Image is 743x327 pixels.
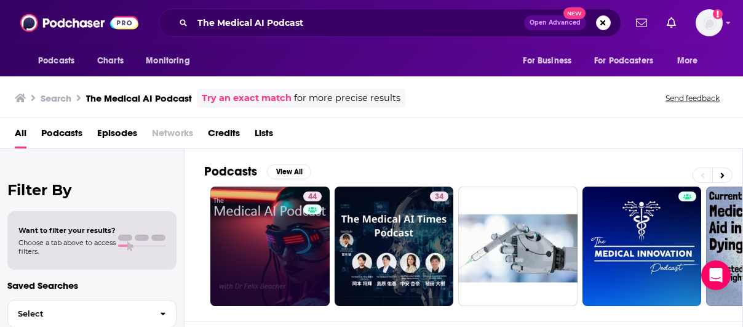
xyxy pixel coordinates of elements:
[210,187,330,306] a: 44
[662,93,723,103] button: Send feedback
[594,52,653,70] span: For Podcasters
[435,191,443,203] span: 34
[41,123,82,148] a: Podcasts
[530,20,581,26] span: Open Advanced
[696,9,723,36] button: Show profile menu
[30,49,90,73] button: open menu
[669,49,713,73] button: open menu
[15,123,26,148] a: All
[294,91,400,105] span: for more precise results
[677,52,698,70] span: More
[662,12,681,33] a: Show notifications dropdown
[308,191,317,203] span: 44
[586,49,671,73] button: open menu
[41,92,71,104] h3: Search
[430,192,448,201] a: 34
[18,238,116,256] span: Choose a tab above to access filters.
[38,52,74,70] span: Podcasts
[303,192,322,201] a: 44
[20,11,138,34] img: Podchaser - Follow, Share and Rate Podcasts
[202,91,292,105] a: Try an exact match
[8,310,150,318] span: Select
[701,260,731,290] div: Open Intercom Messenger
[137,49,205,73] button: open menu
[523,52,571,70] span: For Business
[267,164,311,179] button: View All
[159,9,621,37] div: Search podcasts, credits, & more...
[563,7,586,19] span: New
[97,52,124,70] span: Charts
[204,164,311,179] a: PodcastsView All
[524,15,586,30] button: Open AdvancedNew
[204,164,257,179] h2: Podcasts
[152,123,193,148] span: Networks
[7,280,177,291] p: Saved Searches
[146,52,189,70] span: Monitoring
[86,92,192,104] h3: The Medical AI Podcast
[193,13,524,33] input: Search podcasts, credits, & more...
[335,187,454,306] a: 34
[89,49,131,73] a: Charts
[7,181,177,199] h2: Filter By
[514,49,587,73] button: open menu
[208,123,240,148] a: Credits
[631,12,652,33] a: Show notifications dropdown
[255,123,273,148] a: Lists
[696,9,723,36] img: User Profile
[97,123,137,148] a: Episodes
[696,9,723,36] span: Logged in as KTMSseat4
[713,9,723,19] svg: Add a profile image
[18,226,116,235] span: Want to filter your results?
